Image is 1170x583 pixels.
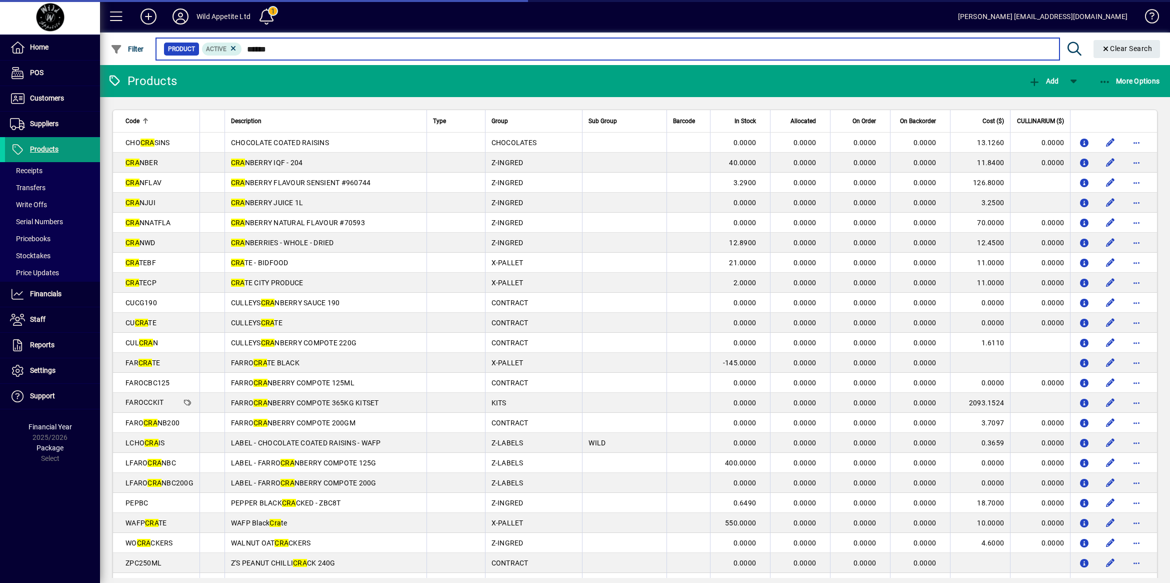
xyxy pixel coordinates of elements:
a: Knowledge Base [1137,2,1157,35]
span: Clear Search [1101,45,1152,53]
span: 0.0000 [913,319,936,327]
span: 0.0000 [913,279,936,287]
span: LABEL - FARRO NBERRY COMPOTE 125G [231,459,376,467]
span: 0.0000 [913,359,936,367]
span: Products [30,145,58,153]
button: More options [1128,335,1144,351]
div: On Order [836,116,885,127]
div: In Stock [716,116,765,127]
span: FAROCBC125 [125,379,170,387]
span: Z-LABELS [491,439,523,447]
span: FARO NB200 [125,419,179,427]
span: Add [1028,77,1058,85]
td: 0.0000 [1010,153,1070,173]
button: More options [1128,195,1144,211]
button: More options [1128,435,1144,451]
span: CONTRACT [491,379,528,387]
em: CRA [125,219,139,227]
span: 0.0000 [913,219,936,227]
td: 0.0000 [1010,413,1070,433]
span: 0.0000 [913,179,936,187]
span: Allocated [790,116,816,127]
span: WILD [588,439,605,447]
span: 0.0000 [853,459,876,467]
button: Edit [1102,475,1118,491]
span: TE CITY PRODUCE [231,279,303,287]
button: Edit [1102,355,1118,371]
mat-chip: Activation Status: Active [202,43,242,56]
td: 70.0000 [950,213,1010,233]
span: Z-LABELS [491,459,523,467]
button: More options [1128,495,1144,511]
button: Edit [1102,135,1118,151]
span: Barcode [673,116,695,127]
span: LFARO NBC [125,459,176,467]
span: Financial Year [28,423,72,431]
a: Price Updates [5,264,100,281]
span: 0.0000 [913,139,936,147]
button: More options [1128,275,1144,291]
td: 1.6110 [950,333,1010,353]
span: NBERRY NATURAL FLAVOUR #70593 [231,219,365,227]
span: 2.0000 [733,279,756,287]
span: Staff [30,315,45,323]
button: Edit [1102,375,1118,391]
span: 0.0000 [853,419,876,427]
span: NWD [125,239,155,247]
span: 0.0000 [853,179,876,187]
em: CRA [261,339,275,347]
button: Add [1026,72,1061,90]
em: CRA [231,219,245,227]
span: Active [206,46,226,53]
span: Z-INGRED [491,159,523,167]
span: LABEL - CHOCOLATE COATED RAISINS - WAFP [231,439,381,447]
span: 0.0000 [793,439,816,447]
span: Sub Group [588,116,617,127]
a: Suppliers [5,112,100,137]
span: 0.0000 [853,379,876,387]
span: X-PALLET [491,259,523,267]
span: On Backorder [900,116,936,127]
em: CRA [140,139,154,147]
td: 0.0000 [950,473,1010,493]
span: CHOCOLATE COATED RAISINS [231,139,329,147]
a: Home [5,35,100,60]
em: CRA [138,359,152,367]
td: 12.4500 [950,233,1010,253]
span: 0.0000 [853,279,876,287]
span: X-PALLET [491,359,523,367]
span: NBERRY FLAVOUR SENSIENT #960744 [231,179,371,187]
td: 0.0000 [950,293,1010,313]
button: Edit [1102,495,1118,511]
span: 0.0000 [793,339,816,347]
div: Wild Appetite Ltd [196,9,250,25]
td: 11.0000 [950,253,1010,273]
span: Reports [30,341,54,349]
td: 0.0000 [1010,373,1070,393]
span: Price Updates [10,269,59,277]
span: FARRO TE BLACK [231,359,299,367]
button: More options [1128,135,1144,151]
em: CRA [231,259,244,267]
button: Profile [164,8,196,26]
em: CRA [125,259,139,267]
button: Edit [1102,535,1118,551]
td: 0.0000 [950,313,1010,333]
span: TE - BIDFOOD [231,259,288,267]
td: 0.0000 [950,373,1010,393]
span: CUL N [125,339,158,347]
td: 3.2500 [950,193,1010,213]
a: Customers [5,86,100,111]
td: 0.0000 [1010,213,1070,233]
span: NFLAV [125,179,161,187]
em: CRA [253,379,267,387]
td: 11.0000 [950,273,1010,293]
span: 0.0000 [913,459,936,467]
em: CRA [139,339,153,347]
span: 0.0000 [793,279,816,287]
span: 40.0000 [729,159,756,167]
span: CONTRACT [491,299,528,307]
span: LABEL - FARRO NBERRY COMPOTE 200G [231,479,376,487]
span: FAROCCKIT [125,398,163,406]
span: 0.0000 [793,459,816,467]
